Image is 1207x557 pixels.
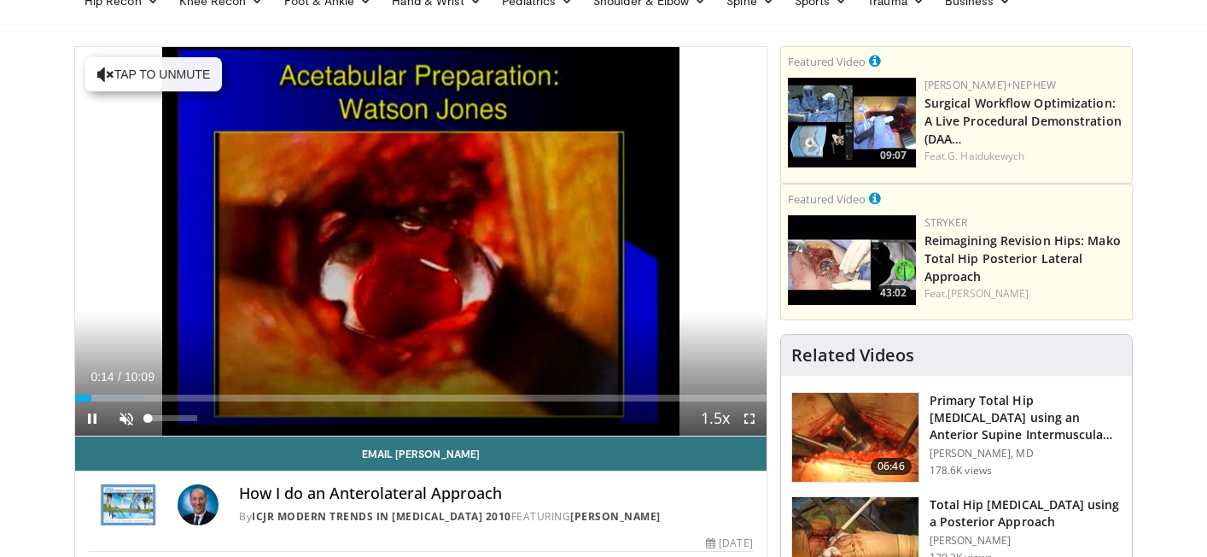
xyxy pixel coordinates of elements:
[791,392,1122,483] a: 06:46 Primary Total Hip [MEDICAL_DATA] using an Anterior Supine Intermuscula… [PERSON_NAME], MD 1...
[85,57,222,91] button: Tap to unmute
[75,437,767,471] a: Email [PERSON_NAME]
[109,402,143,436] button: Unmute
[89,484,171,525] img: ICJR Modern Trends in Joint Replacement 2010
[924,78,1056,92] a: [PERSON_NAME]+Nephew
[90,370,114,384] span: 0:14
[948,149,1024,163] a: G. Haidukewych
[118,370,121,384] span: /
[924,232,1121,284] a: Reimagining Revision Hips: Mako Total Hip Posterior Lateral Approach
[788,215,916,305] a: 43:02
[924,149,1125,164] div: Feat.
[924,286,1125,302] div: Feat.
[75,402,109,436] button: Pause
[125,370,155,384] span: 10:09
[75,47,767,437] video-js: Video Player
[252,509,511,524] a: ICJR Modern Trends in [MEDICAL_DATA] 2010
[930,447,1122,460] p: [PERSON_NAME], MD
[706,536,752,551] div: [DATE]
[924,215,967,230] a: Stryker
[792,393,918,482] img: 263423_3.png.150x105_q85_crop-smart_upscale.jpg
[788,78,916,167] img: bcfc90b5-8c69-4b20-afee-af4c0acaf118.150x105_q85_crop-smart_upscale.jpg
[698,402,732,436] button: Playback Rate
[788,215,916,305] img: 6632ea9e-2a24-47c5-a9a2-6608124666dc.150x105_q85_crop-smart_upscale.jpg
[948,286,1029,301] a: [PERSON_NAME]
[570,509,661,524] a: [PERSON_NAME]
[75,395,767,402] div: Progress Bar
[924,95,1122,147] a: Surgical Workflow Optimization: A Live Procedural Demonstration (DAA…
[930,392,1122,443] h3: Primary Total Hip [MEDICAL_DATA] using an Anterior Supine Intermuscula…
[148,415,196,421] div: Volume Level
[871,458,912,475] span: 06:46
[875,285,912,301] span: 43:02
[930,534,1122,548] p: [PERSON_NAME]
[788,191,866,207] small: Featured Video
[178,484,219,525] img: Avatar
[930,496,1122,531] h3: Total Hip [MEDICAL_DATA] using a Posterior Approach
[239,509,753,525] div: By FEATURING
[788,54,866,69] small: Featured Video
[239,484,753,503] h4: How I do an Anterolateral Approach
[732,402,767,436] button: Fullscreen
[930,464,992,478] p: 178.6K views
[791,345,914,366] h4: Related Videos
[875,148,912,163] span: 09:07
[788,78,916,167] a: 09:07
